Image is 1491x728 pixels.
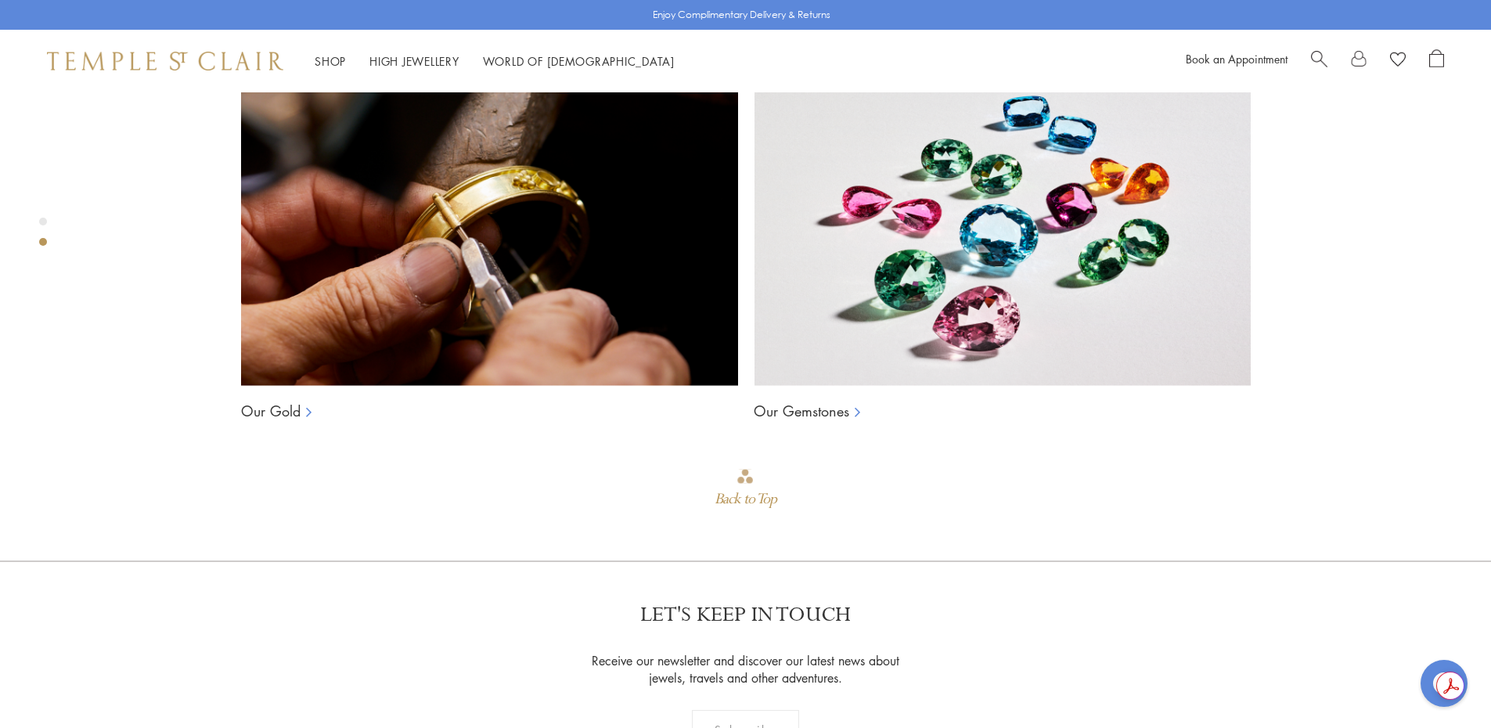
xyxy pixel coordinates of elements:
[39,214,47,258] div: Product gallery navigation
[1186,51,1288,67] a: Book an Appointment
[1390,49,1406,73] a: View Wishlist
[369,53,459,69] a: High JewelleryHigh Jewellery
[640,601,851,629] p: LET'S KEEP IN TOUCH
[47,52,283,70] img: Temple St. Clair
[587,652,904,687] p: Receive our newsletter and discover our latest news about jewels, travels and other adventures.
[653,7,830,23] p: Enjoy Complimentary Delivery & Returns
[1413,654,1475,712] iframe: Gorgias live chat messenger
[1429,49,1444,73] a: Open Shopping Bag
[315,52,675,71] nav: Main navigation
[315,53,346,69] a: ShopShop
[754,402,849,420] a: Our Gemstones
[241,73,738,386] img: Ball Chains
[715,485,776,514] div: Back to Top
[241,402,301,420] a: Our Gold
[483,53,675,69] a: World of [DEMOGRAPHIC_DATA]World of [DEMOGRAPHIC_DATA]
[754,73,1251,386] img: Ball Chains
[1311,49,1327,73] a: Search
[715,467,776,514] div: Go to top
